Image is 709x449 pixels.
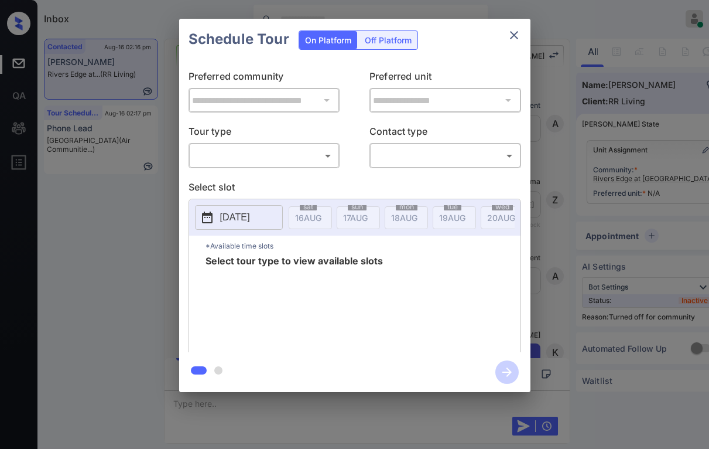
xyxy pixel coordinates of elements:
button: [DATE] [195,205,283,230]
p: [DATE] [220,210,250,224]
p: Contact type [369,124,521,143]
p: Select slot [189,180,521,199]
p: Preferred community [189,69,340,88]
span: Select tour type to view available slots [205,256,383,350]
div: Off Platform [359,31,417,49]
p: *Available time slots [205,236,520,256]
p: Preferred unit [369,69,521,88]
div: On Platform [299,31,357,49]
p: Tour type [189,124,340,143]
h2: Schedule Tour [179,19,299,60]
button: close [502,23,526,47]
